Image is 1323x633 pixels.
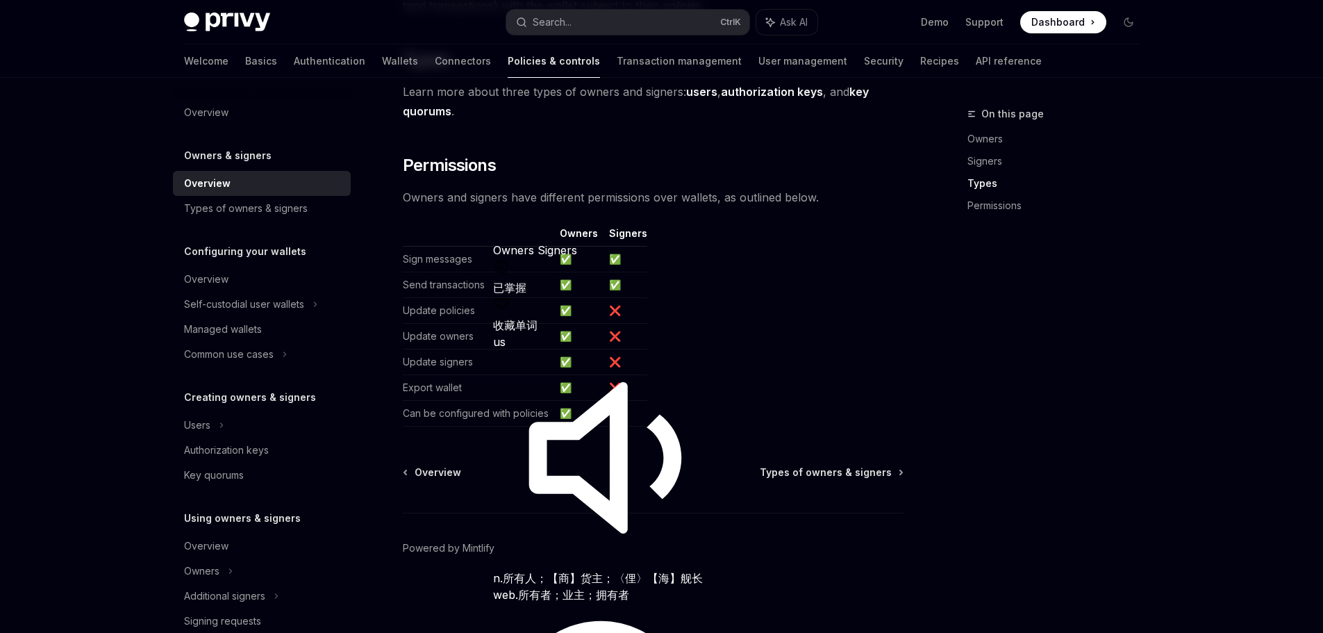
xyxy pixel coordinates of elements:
button: Search...CtrlK [506,10,749,35]
a: Overview [173,171,351,196]
a: Overview [173,534,351,559]
a: Powered by Mintlify [403,541,494,555]
a: Signers [967,150,1151,172]
span: Types of owners & signers [760,466,892,479]
span: Ask AI [780,15,808,29]
h5: Using owners & signers [184,510,301,527]
div: Types of owners & signers [184,200,308,217]
div: Owners [184,563,219,579]
span: Overview [415,466,461,479]
a: Owners [967,128,1151,150]
h5: Configuring your wallets [184,243,306,260]
div: Key quorums [184,467,244,484]
a: Connectors [435,44,491,78]
div: Users [184,417,210,434]
td: Update policies [403,298,554,324]
div: Overview [184,538,228,554]
a: Types of owners & signers [173,196,351,221]
a: key quorums [403,85,869,119]
button: Toggle dark mode [1117,11,1140,33]
a: Security [864,44,904,78]
a: Authorization keys [173,438,351,463]
a: Overview [173,267,351,292]
a: User management [758,44,847,78]
td: Send transactions [403,272,554,298]
div: Overview [184,104,228,121]
div: Overview [184,271,228,288]
div: Signing requests [184,613,261,630]
span: Permissions [403,154,496,176]
h5: Owners & signers [184,147,272,164]
th: Owners [554,227,604,247]
a: authorization keys [721,85,823,99]
a: Welcome [184,44,228,78]
a: Managed wallets [173,317,351,342]
th: Signers [604,227,647,247]
div: Self-custodial user wallets [184,296,304,313]
span: Learn more about three types of owners and signers: , , and . [403,82,904,121]
td: Sign messages [403,247,554,272]
td: Update signers [403,350,554,375]
a: Transaction management [617,44,742,78]
a: Types [967,172,1151,195]
a: Policies & controls [508,44,600,78]
h5: Creating owners & signers [184,389,316,406]
div: Authorization keys [184,442,269,459]
span: Ctrl K [720,17,741,28]
td: Can be configured with policies [403,401,554,427]
td: Update owners [403,324,554,350]
a: Recipes [920,44,959,78]
a: Dashboard [1020,11,1106,33]
a: Authentication [294,44,365,78]
a: Permissions [967,195,1151,217]
a: API reference [976,44,1042,78]
span: Dashboard [1031,15,1085,29]
a: Basics [245,44,277,78]
div: Overview [184,175,231,192]
span: On this page [981,106,1044,122]
div: Additional signers [184,588,265,605]
a: users [686,85,717,99]
span: Owners and signers have different permissions over wallets, as outlined below. [403,188,904,207]
a: Types of owners & signers [760,466,902,479]
a: Support [965,15,1004,29]
a: Overview [173,100,351,125]
button: Ask AI [756,10,817,35]
div: Search... [533,14,572,31]
div: Common use cases [184,346,274,363]
img: dark logo [184,13,270,32]
a: Demo [921,15,949,29]
a: Wallets [382,44,418,78]
a: Key quorums [173,463,351,488]
a: Overview [404,466,461,479]
div: Managed wallets [184,321,262,338]
strong: key quorums [403,85,869,118]
td: Export wallet [403,375,554,401]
